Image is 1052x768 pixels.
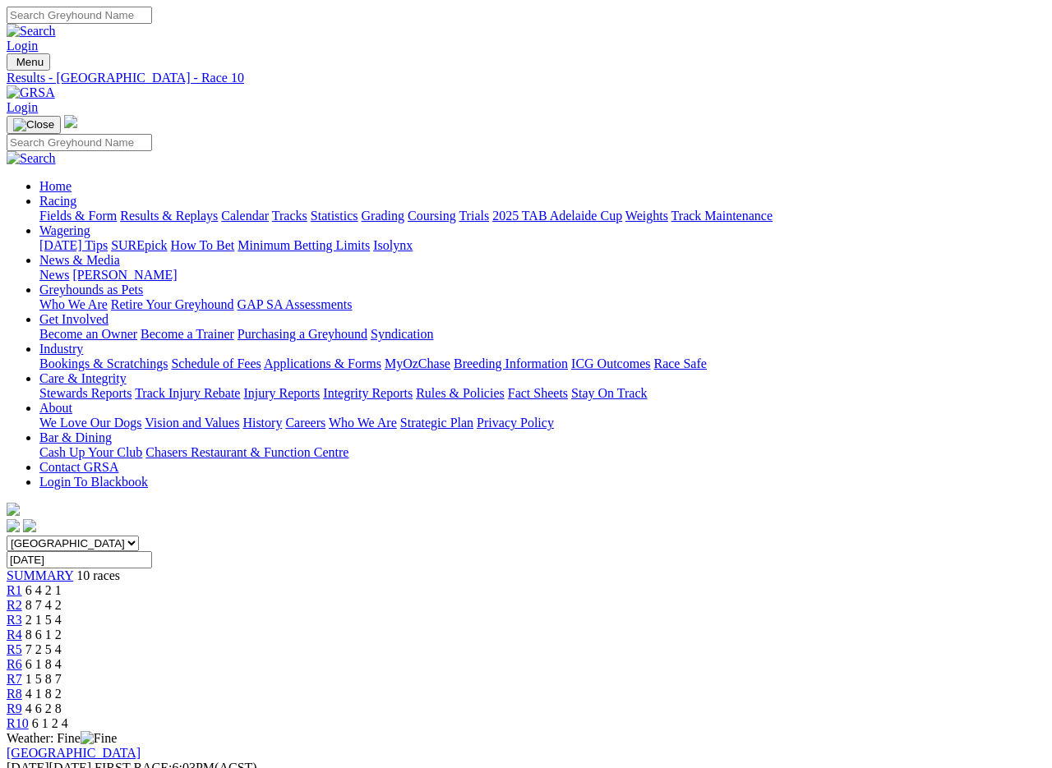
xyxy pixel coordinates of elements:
[13,118,54,131] img: Close
[141,327,234,341] a: Become a Trainer
[7,568,73,582] a: SUMMARY
[39,297,108,311] a: Who We Are
[454,356,568,370] a: Breeding Information
[329,416,397,430] a: Who We Are
[323,386,413,400] a: Integrity Reports
[7,583,22,597] a: R1
[7,85,55,100] img: GRSA
[39,253,120,267] a: News & Media
[145,445,348,459] a: Chasers Restaurant & Function Centre
[145,416,239,430] a: Vision and Values
[39,386,1045,401] div: Care & Integrity
[408,209,456,223] a: Coursing
[7,687,22,701] a: R8
[7,701,22,715] a: R9
[272,209,307,223] a: Tracks
[25,583,62,597] span: 6 4 2 1
[238,297,353,311] a: GAP SA Assessments
[7,598,22,612] a: R2
[39,430,112,444] a: Bar & Dining
[76,568,120,582] span: 10 races
[39,327,137,341] a: Become an Owner
[39,312,108,326] a: Get Involved
[7,24,56,39] img: Search
[39,416,141,430] a: We Love Our Dogs
[25,657,62,671] span: 6 1 8 4
[39,386,131,400] a: Stewards Reports
[243,386,320,400] a: Injury Reports
[7,151,56,166] img: Search
[238,327,367,341] a: Purchasing a Greyhound
[242,416,282,430] a: History
[508,386,568,400] a: Fact Sheets
[362,209,404,223] a: Grading
[416,386,505,400] a: Rules & Policies
[39,268,1045,283] div: News & Media
[477,416,554,430] a: Privacy Policy
[39,283,143,297] a: Greyhounds as Pets
[7,53,50,71] button: Toggle navigation
[39,209,117,223] a: Fields & Form
[111,238,167,252] a: SUREpick
[7,134,152,151] input: Search
[39,356,168,370] a: Bookings & Scratchings
[39,371,127,385] a: Care & Integrity
[39,179,72,193] a: Home
[7,642,22,656] span: R5
[671,209,773,223] a: Track Maintenance
[7,71,1045,85] a: Results - [GEOGRAPHIC_DATA] - Race 10
[23,519,36,532] img: twitter.svg
[221,209,269,223] a: Calendar
[7,519,20,532] img: facebook.svg
[371,327,433,341] a: Syndication
[311,209,358,223] a: Statistics
[25,701,62,715] span: 4 6 2 8
[7,116,61,134] button: Toggle navigation
[111,297,234,311] a: Retire Your Greyhound
[39,327,1045,342] div: Get Involved
[39,297,1045,312] div: Greyhounds as Pets
[7,39,38,53] a: Login
[39,460,118,474] a: Contact GRSA
[264,356,381,370] a: Applications & Forms
[400,416,473,430] a: Strategic Plan
[373,238,413,252] a: Isolynx
[625,209,668,223] a: Weights
[39,356,1045,371] div: Industry
[25,642,62,656] span: 7 2 5 4
[39,401,72,415] a: About
[7,746,141,760] a: [GEOGRAPHIC_DATA]
[7,716,29,730] a: R10
[25,598,62,612] span: 8 7 4 2
[171,356,261,370] a: Schedule of Fees
[39,342,83,356] a: Industry
[7,657,22,671] a: R6
[64,115,77,128] img: logo-grsa-white.png
[25,613,62,627] span: 2 1 5 4
[171,238,235,252] a: How To Bet
[7,503,20,516] img: logo-grsa-white.png
[135,386,240,400] a: Track Injury Rebate
[571,386,647,400] a: Stay On Track
[7,731,117,745] span: Weather: Fine
[39,223,90,237] a: Wagering
[7,613,22,627] a: R3
[7,672,22,686] a: R7
[120,209,218,223] a: Results & Replays
[385,356,450,370] a: MyOzChase
[39,268,69,282] a: News
[7,100,38,114] a: Login
[25,672,62,686] span: 1 5 8 7
[25,687,62,701] span: 4 1 8 2
[7,628,22,642] a: R4
[459,209,489,223] a: Trials
[32,716,68,730] span: 6 1 2 4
